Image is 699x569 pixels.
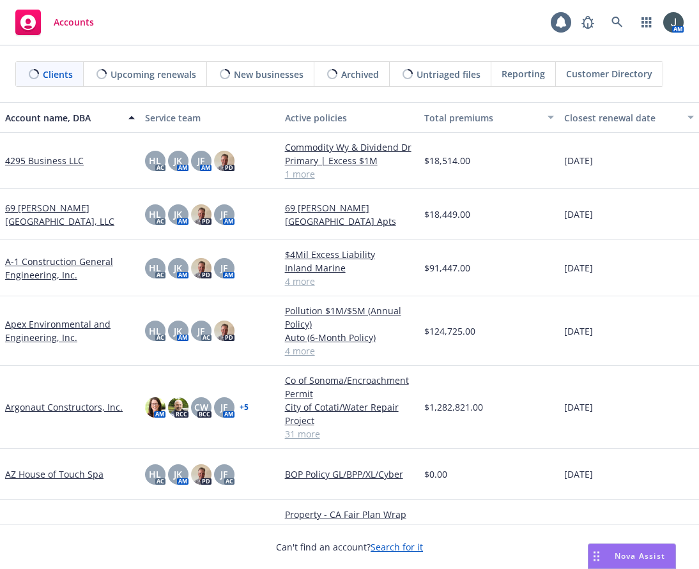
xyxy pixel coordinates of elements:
[285,167,415,181] a: 1 more
[174,154,182,167] span: JK
[145,397,165,418] img: photo
[285,427,415,441] a: 31 more
[559,102,699,133] button: Closest renewal date
[564,400,593,414] span: [DATE]
[564,208,593,221] span: [DATE]
[588,543,676,569] button: Nova Assist
[197,154,204,167] span: JF
[604,10,630,35] a: Search
[502,67,545,80] span: Reporting
[424,261,470,275] span: $91,447.00
[564,261,593,275] span: [DATE]
[145,111,275,125] div: Service team
[149,154,161,167] span: HL
[5,400,123,414] a: Argonaut Constructors, Inc.
[197,324,204,338] span: JF
[214,151,234,171] img: photo
[371,541,423,553] a: Search for it
[174,208,182,221] span: JK
[564,467,593,481] span: [DATE]
[424,400,483,414] span: $1,282,821.00
[149,208,161,221] span: HL
[220,467,227,481] span: JF
[5,154,84,167] a: 4295 Business LLC
[285,261,415,275] a: Inland Marine
[43,68,73,81] span: Clients
[5,255,135,282] a: A-1 Construction General Engineering, Inc.
[285,400,415,427] a: City of Cotati/Water Repair Project
[663,12,684,33] img: photo
[564,111,680,125] div: Closest renewal date
[220,261,227,275] span: JF
[191,464,211,485] img: photo
[214,321,234,341] img: photo
[280,102,420,133] button: Active policies
[285,467,415,481] a: BOP Policy GL/BPP/XL/Cyber
[234,68,303,81] span: New businesses
[54,17,94,27] span: Accounts
[276,540,423,554] span: Can't find an account?
[194,400,208,414] span: CW
[424,467,447,481] span: $0.00
[285,331,415,344] a: Auto (6-Month Policy)
[191,258,211,278] img: photo
[564,154,593,167] span: [DATE]
[149,324,161,338] span: HL
[285,304,415,331] a: Pollution $1M/$5M (Annual Policy)
[220,400,227,414] span: JF
[285,344,415,358] a: 4 more
[285,374,415,400] a: Co of Sonoma/Encroachment Permit
[168,397,188,418] img: photo
[220,208,227,221] span: JF
[285,111,415,125] div: Active policies
[419,102,559,133] button: Total premiums
[285,201,415,228] a: 69 [PERSON_NAME][GEOGRAPHIC_DATA] Apts
[564,324,593,338] span: [DATE]
[285,154,415,167] a: Primary | Excess $1M
[174,261,182,275] span: JK
[191,204,211,225] img: photo
[588,544,604,568] div: Drag to move
[240,404,249,411] a: + 5
[285,275,415,288] a: 4 more
[285,248,415,261] a: $4Mil Excess Liability
[634,10,659,35] a: Switch app
[149,467,161,481] span: HL
[615,550,665,561] span: Nova Assist
[140,102,280,133] button: Service team
[424,324,475,338] span: $124,725.00
[285,140,415,154] a: Commodity Wy & Dividend Dr
[174,467,182,481] span: JK
[111,68,196,81] span: Upcoming renewals
[341,68,379,81] span: Archived
[417,68,480,81] span: Untriaged files
[285,508,415,535] a: Property - CA Fair Plan Wrap Policy
[174,324,182,338] span: JK
[5,111,121,125] div: Account name, DBA
[5,467,104,481] a: AZ House of Touch Spa
[149,261,161,275] span: HL
[566,67,652,80] span: Customer Directory
[5,201,135,228] a: 69 [PERSON_NAME][GEOGRAPHIC_DATA], LLC
[575,10,601,35] a: Report a Bug
[424,154,470,167] span: $18,514.00
[424,208,470,221] span: $18,449.00
[10,4,99,40] a: Accounts
[5,317,135,344] a: Apex Environmental and Engineering, Inc.
[424,111,540,125] div: Total premiums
